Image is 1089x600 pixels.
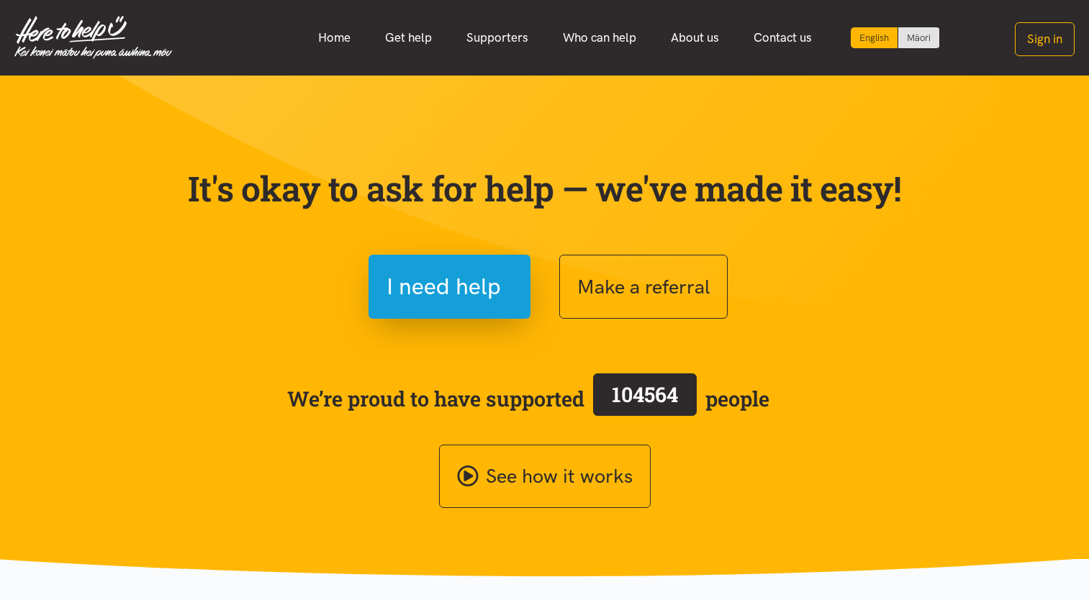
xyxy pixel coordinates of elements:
[301,22,368,53] a: Home
[559,255,728,319] button: Make a referral
[851,27,898,48] div: Current language
[612,381,678,408] span: 104564
[369,255,530,319] button: I need help
[387,268,501,305] span: I need help
[368,22,449,53] a: Get help
[439,445,651,509] a: See how it works
[584,371,705,427] a: 104564
[287,371,769,427] span: We’re proud to have supported people
[898,27,939,48] a: Switch to Te Reo Māori
[851,27,940,48] div: Language toggle
[654,22,736,53] a: About us
[14,16,172,59] img: Home
[1015,22,1075,56] button: Sign in
[546,22,654,53] a: Who can help
[736,22,829,53] a: Contact us
[449,22,546,53] a: Supporters
[185,168,905,209] p: It's okay to ask for help — we've made it easy!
